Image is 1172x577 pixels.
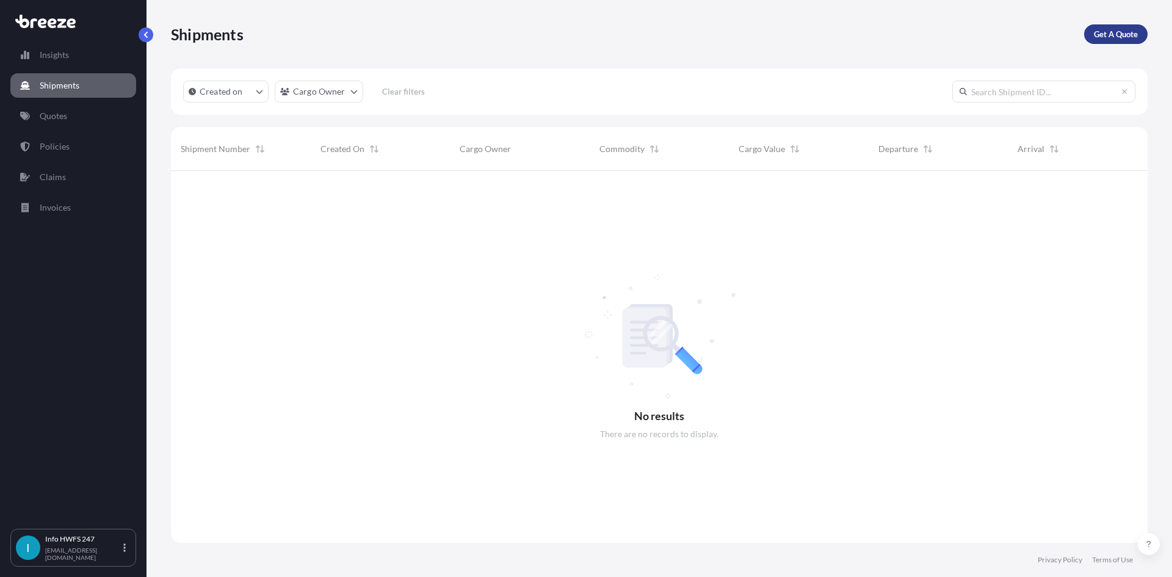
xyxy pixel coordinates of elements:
[10,195,136,220] a: Invoices
[878,143,918,155] span: Departure
[200,85,243,98] p: Created on
[369,82,438,101] button: Clear filters
[171,24,244,44] p: Shipments
[1038,555,1082,565] a: Privacy Policy
[787,142,802,156] button: Sort
[40,110,67,122] p: Quotes
[40,171,66,183] p: Claims
[10,165,136,189] a: Claims
[275,81,363,103] button: cargoOwner Filter options
[40,140,70,153] p: Policies
[921,142,935,156] button: Sort
[460,143,511,155] span: Cargo Owner
[599,143,645,155] span: Commodity
[1094,28,1138,40] p: Get A Quote
[382,85,425,98] p: Clear filters
[40,79,79,92] p: Shipments
[45,546,121,561] p: [EMAIL_ADDRESS][DOMAIN_NAME]
[739,143,785,155] span: Cargo Value
[40,49,69,61] p: Insights
[1018,143,1044,155] span: Arrival
[10,134,136,159] a: Policies
[293,85,345,98] p: Cargo Owner
[1084,24,1148,44] a: Get A Quote
[952,81,1135,103] input: Search Shipment ID...
[45,534,121,544] p: Info HWFS 247
[1047,142,1062,156] button: Sort
[253,142,267,156] button: Sort
[10,43,136,67] a: Insights
[10,73,136,98] a: Shipments
[1092,555,1133,565] a: Terms of Use
[181,143,250,155] span: Shipment Number
[320,143,364,155] span: Created On
[40,201,71,214] p: Invoices
[10,104,136,128] a: Quotes
[183,81,269,103] button: createdOn Filter options
[26,542,30,554] span: I
[647,142,662,156] button: Sort
[367,142,382,156] button: Sort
